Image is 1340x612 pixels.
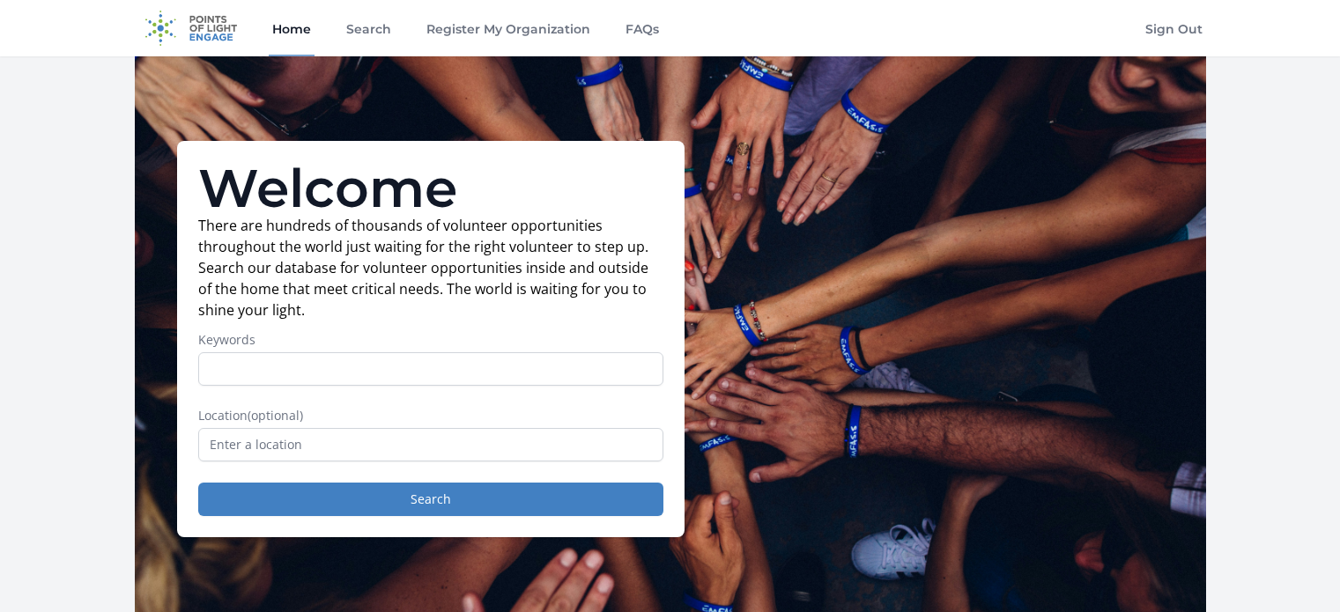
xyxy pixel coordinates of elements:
[198,407,663,424] label: Location
[198,331,663,349] label: Keywords
[198,483,663,516] button: Search
[198,428,663,461] input: Enter a location
[198,162,663,215] h1: Welcome
[248,407,303,424] span: (optional)
[198,215,663,321] p: There are hundreds of thousands of volunteer opportunities throughout the world just waiting for ...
